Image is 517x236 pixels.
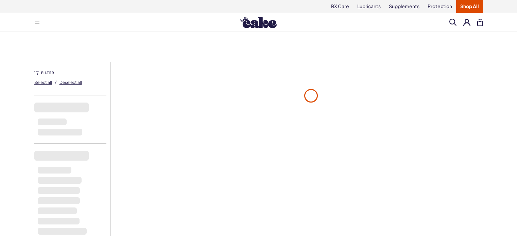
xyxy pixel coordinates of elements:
[55,79,57,85] span: /
[34,77,52,88] button: Select all
[59,80,82,85] span: Deselect all
[59,77,82,88] button: Deselect all
[240,17,277,28] img: Hello Cake
[34,80,52,85] span: Select all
